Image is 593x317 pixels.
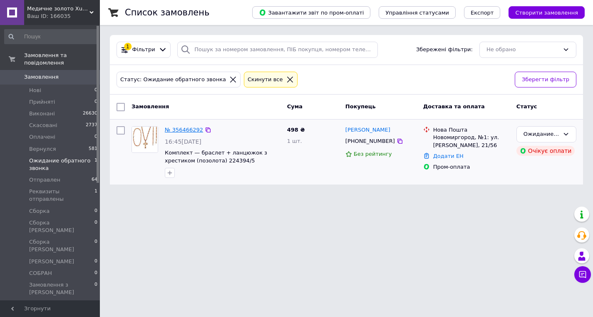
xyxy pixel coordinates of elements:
span: Медичне золото Xuping і Біжутерія оптом [27,5,89,12]
span: Зберегти фільтр [522,75,569,84]
span: 0 [94,207,97,215]
span: Замовлення [132,103,169,110]
span: Покупець [345,103,376,110]
img: Фото товару [132,127,158,152]
input: Пошук [4,29,98,44]
div: Cкинути все [246,75,285,84]
button: Створити замовлення [509,6,585,19]
span: Сборка [PERSON_NAME] [29,238,94,253]
span: Збережені фільтри: [416,46,473,54]
span: 1 [94,188,97,203]
span: 1 шт. [287,138,302,144]
span: Реквизиты отправлены [29,188,94,203]
div: Пром-оплата [433,163,510,171]
span: 0 [94,258,97,265]
div: Нова Пошта [433,126,510,134]
span: 0 [94,281,97,296]
span: Виконані [29,110,55,117]
a: Комплект — браслет + ланцюжок з хрестиком (позолота) 224394/5 [165,150,267,164]
button: Управління статусами [379,6,456,19]
div: Ожидание обратного звонка [524,130,559,139]
button: Експорт [464,6,501,19]
a: Створити замовлення [500,9,585,15]
span: Вернулся [29,145,56,153]
span: 2737 [86,122,97,129]
span: Фільтри [132,46,155,54]
span: Управління статусами [385,10,449,16]
span: [PHONE_NUMBER] [345,138,395,144]
span: Cума [287,103,303,110]
span: Сборка [PERSON_NAME] [29,219,94,234]
span: Статус [516,103,537,110]
a: № 356466292 [165,127,203,133]
span: Доставка та оплата [423,103,485,110]
span: Замовлення [24,73,59,81]
span: Створити замовлення [515,10,578,16]
span: 581 [89,145,97,153]
span: 0 [94,98,97,106]
span: 0 [94,219,97,234]
a: Додати ЕН [433,153,464,159]
a: Фото товару [132,126,158,153]
div: Не обрано [486,45,559,54]
span: Без рейтингу [354,151,392,157]
span: 0 [94,87,97,94]
span: Ожидание обратного звонка [29,157,94,172]
button: Зберегти фільтр [515,72,576,88]
button: Завантажити звіт по пром-оплаті [252,6,370,19]
a: [PERSON_NAME] [345,126,390,134]
span: Скасовані [29,122,57,129]
span: 0 [94,133,97,141]
span: Оплачені [29,133,55,141]
button: Чат з покупцем [574,266,591,283]
span: Нові [29,87,41,94]
h1: Список замовлень [125,7,209,17]
span: [PERSON_NAME] [29,258,74,265]
div: 1 [124,43,132,50]
input: Пошук за номером замовлення, ПІБ покупця, номером телефону, Email, номером накладної [177,42,378,58]
span: 26630 [83,110,97,117]
span: Замовлення з [PERSON_NAME] [29,281,94,296]
span: 16:45[DATE] [165,138,201,145]
span: СОБРАН [29,270,52,277]
span: Експорт [471,10,494,16]
div: Очікує оплати [516,146,575,156]
span: Прийняті [29,98,55,106]
span: Сборка [29,207,50,215]
span: 0 [94,238,97,253]
span: Замовлення та повідомлення [24,52,100,67]
span: Завантажити звіт по пром-оплаті [259,9,364,16]
span: 0 [94,270,97,277]
span: 1 [94,157,97,172]
span: 498 ₴ [287,127,305,133]
div: Статус: Ожидание обратного звонка [119,75,228,84]
span: Отправлен [29,176,60,184]
span: 64 [92,176,97,184]
div: Ваш ID: 166035 [27,12,100,20]
div: Новомиргород, №1: ул. [PERSON_NAME], 21/56 [433,134,510,149]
